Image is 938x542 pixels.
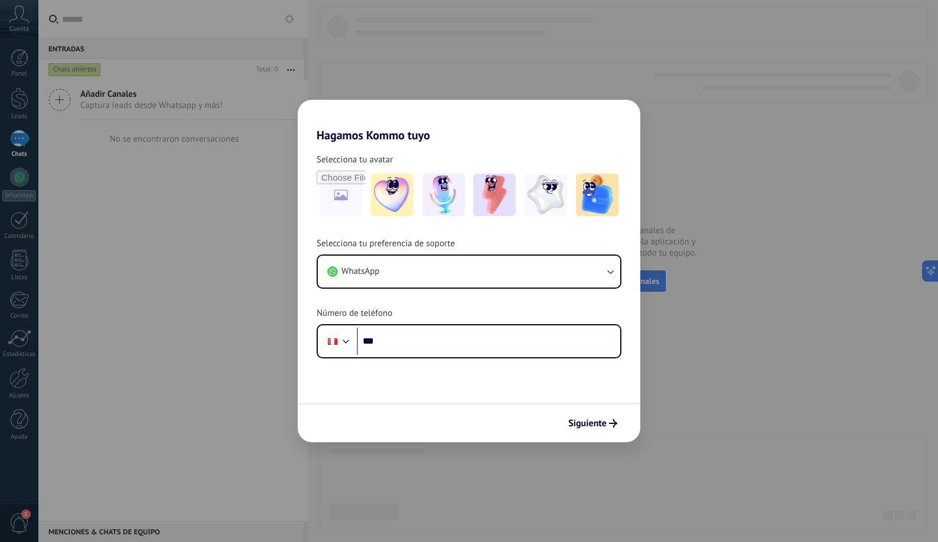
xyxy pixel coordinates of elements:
img: -4.jpeg [525,174,567,216]
span: Selecciona tu preferencia de soporte [317,238,455,250]
button: WhatsApp [318,256,620,288]
h2: Hagamos Kommo tuyo [298,100,640,142]
span: Número de teléfono [317,308,392,319]
img: -3.jpeg [473,174,516,216]
img: -2.jpeg [422,174,465,216]
img: -5.jpeg [576,174,618,216]
button: Siguiente [563,413,623,433]
span: Siguiente [568,419,607,427]
div: Peru: + 51 [321,329,344,354]
span: Selecciona tu avatar [317,154,393,166]
img: -1.jpeg [371,174,413,216]
span: WhatsApp [341,266,379,277]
